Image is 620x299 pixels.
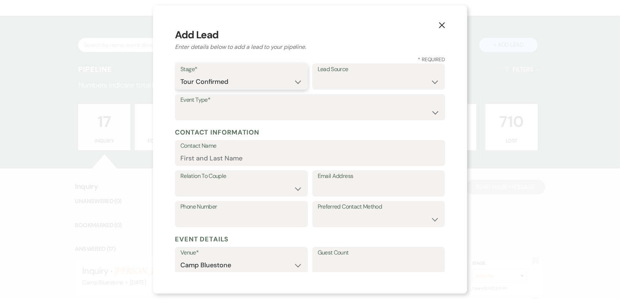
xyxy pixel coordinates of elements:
[318,248,440,258] label: Guest Count
[175,27,445,43] h3: Add Lead
[175,43,445,51] h2: Enter details below to add a lead to your pipeline.
[180,248,302,258] label: Venue*
[175,56,445,63] h3: * Required
[175,234,445,245] h5: Event Details
[180,64,302,75] label: Stage*
[318,171,440,182] label: Email Address
[180,202,302,212] label: Phone Number
[180,151,440,165] input: First and Last Name
[180,171,302,182] label: Relation To Couple
[318,64,440,75] label: Lead Source
[175,127,445,138] h5: Contact Information
[318,202,440,212] label: Preferred Contact Method
[180,141,440,151] label: Contact Name
[180,95,440,105] label: Event Type*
